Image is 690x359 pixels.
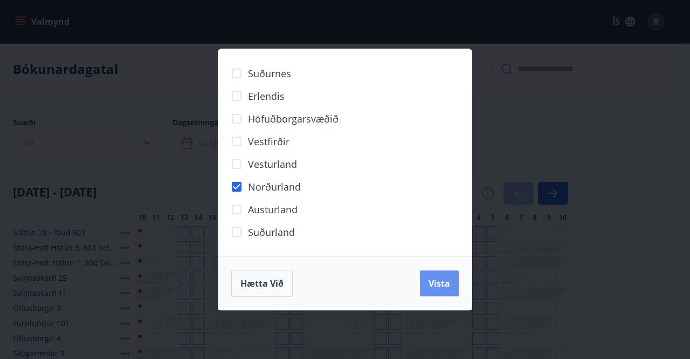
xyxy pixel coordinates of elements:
[231,270,293,297] button: Hætta við
[248,157,297,171] span: Vesturland
[248,112,339,126] span: Höfuðborgarsvæðið
[248,180,301,194] span: Norðurland
[420,270,459,296] button: Vista
[240,277,284,289] span: Hætta við
[248,66,291,80] span: Suðurnes
[248,89,285,103] span: Erlendis
[248,134,289,148] span: Vestfirðir
[429,277,450,289] span: Vista
[248,202,298,216] span: Austurland
[248,225,295,239] span: Suðurland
